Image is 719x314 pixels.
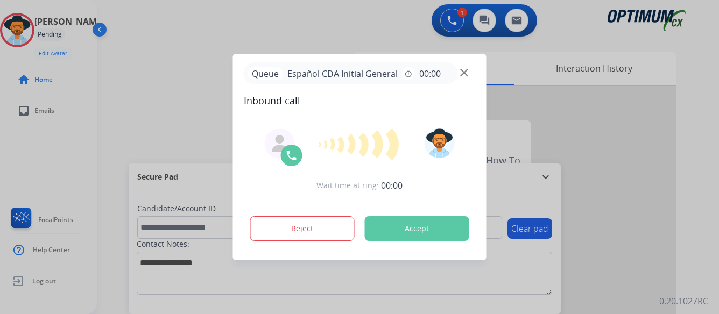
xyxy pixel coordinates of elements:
[271,135,288,152] img: agent-avatar
[419,67,441,80] span: 00:00
[316,180,379,191] span: Wait time at ring:
[404,69,413,78] mat-icon: timer
[285,149,298,162] img: call-icon
[659,295,708,308] p: 0.20.1027RC
[460,69,468,77] img: close-button
[250,216,355,241] button: Reject
[365,216,469,241] button: Accept
[424,128,454,158] img: avatar
[283,67,402,80] span: Español CDA Initial General
[248,67,283,80] p: Queue
[244,93,476,108] span: Inbound call
[381,179,403,192] span: 00:00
